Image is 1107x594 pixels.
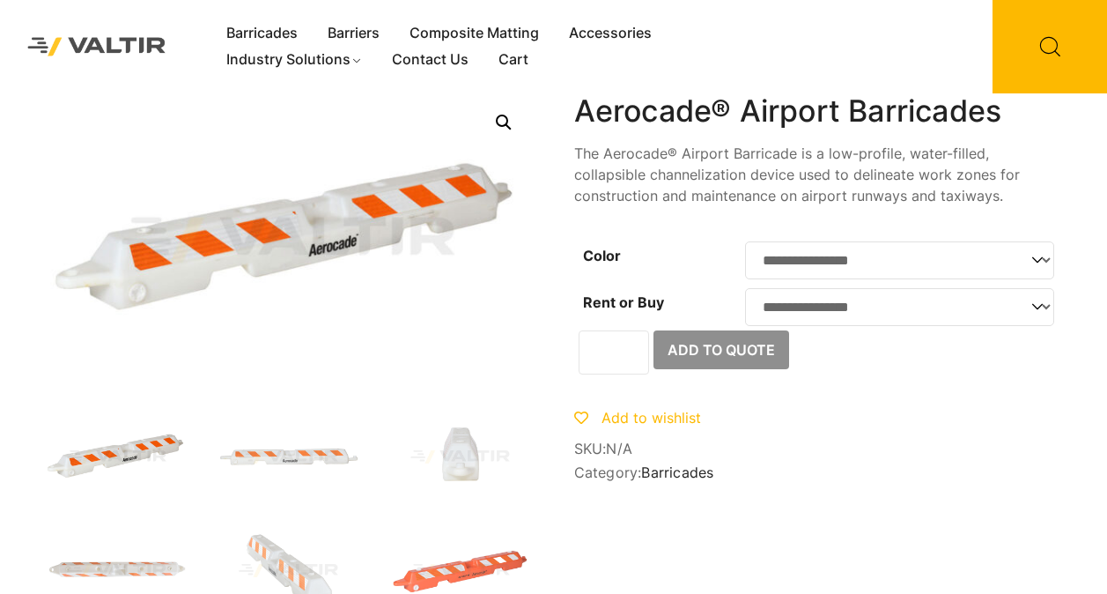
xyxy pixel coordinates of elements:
[13,23,181,71] img: Valtir Rentals
[574,93,1063,130] h1: Aerocade® Airport Barricades
[395,20,554,47] a: Composite Matting
[377,47,483,73] a: Contact Us
[216,413,361,501] img: Aerocade_Nat_Front-1.jpg
[554,20,667,47] a: Accessories
[641,464,713,481] a: Barricades
[601,409,701,427] span: Add to wishlist
[313,20,395,47] a: Barriers
[653,330,789,369] button: Add to Quote
[583,293,664,311] label: Rent or Buy
[533,93,1022,387] img: Aerocade_Nat_Front
[579,330,649,375] input: Product quantity
[574,143,1063,206] p: The Aerocade® Airport Barricade is a low-profile, water-filled, collapsible channelization device...
[574,409,701,427] a: Add to wishlist
[574,464,1063,481] span: Category:
[211,47,378,73] a: Industry Solutions
[44,413,189,501] img: Aerocade_Nat_3Q-1.jpg
[606,440,632,457] span: N/A
[387,413,533,501] img: Aerocade_Nat_Side.jpg
[483,47,543,73] a: Cart
[583,247,621,264] label: Color
[574,441,1063,457] span: SKU:
[211,20,313,47] a: Barricades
